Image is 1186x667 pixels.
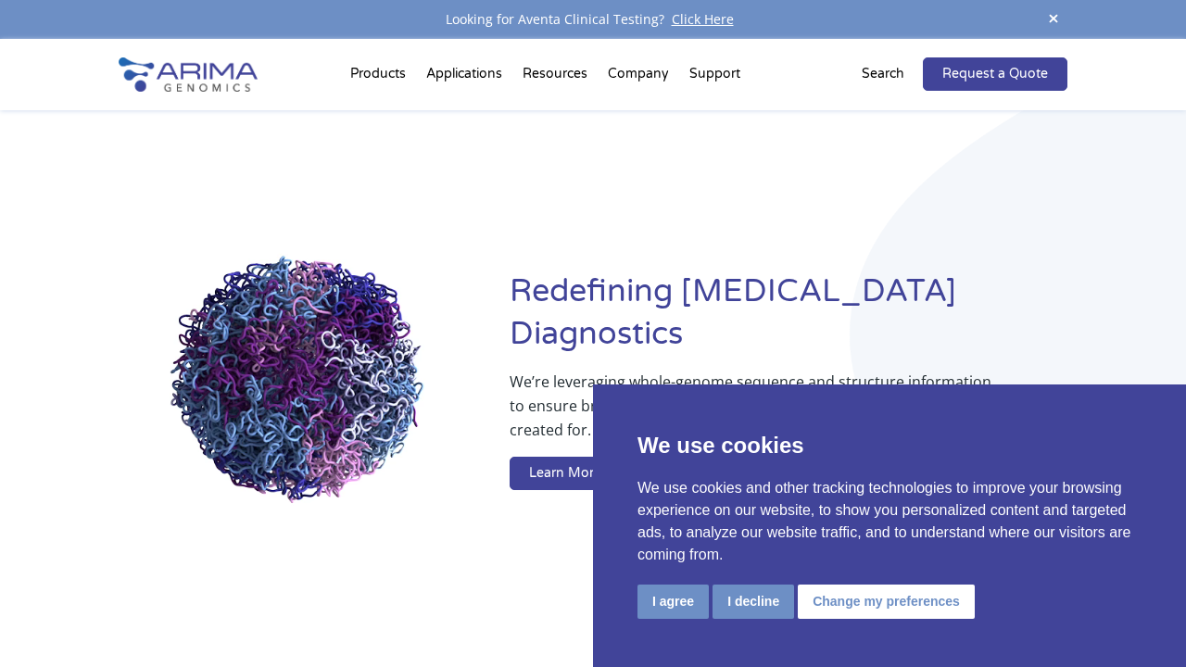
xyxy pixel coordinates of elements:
p: We use cookies [637,429,1142,462]
button: Change my preferences [798,585,975,619]
p: We use cookies and other tracking technologies to improve your browsing experience on our website... [637,477,1142,566]
p: We’re leveraging whole-genome sequence and structure information to ensure breakthrough therapies... [510,370,993,457]
p: Search [862,62,904,86]
a: Learn More [510,457,621,490]
a: Click Here [664,10,741,28]
h1: Redefining [MEDICAL_DATA] Diagnostics [510,271,1067,370]
button: I agree [637,585,709,619]
a: Request a Quote [923,57,1067,91]
img: Arima-Genomics-logo [119,57,258,92]
div: Looking for Aventa Clinical Testing? [119,7,1067,31]
button: I decline [713,585,794,619]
